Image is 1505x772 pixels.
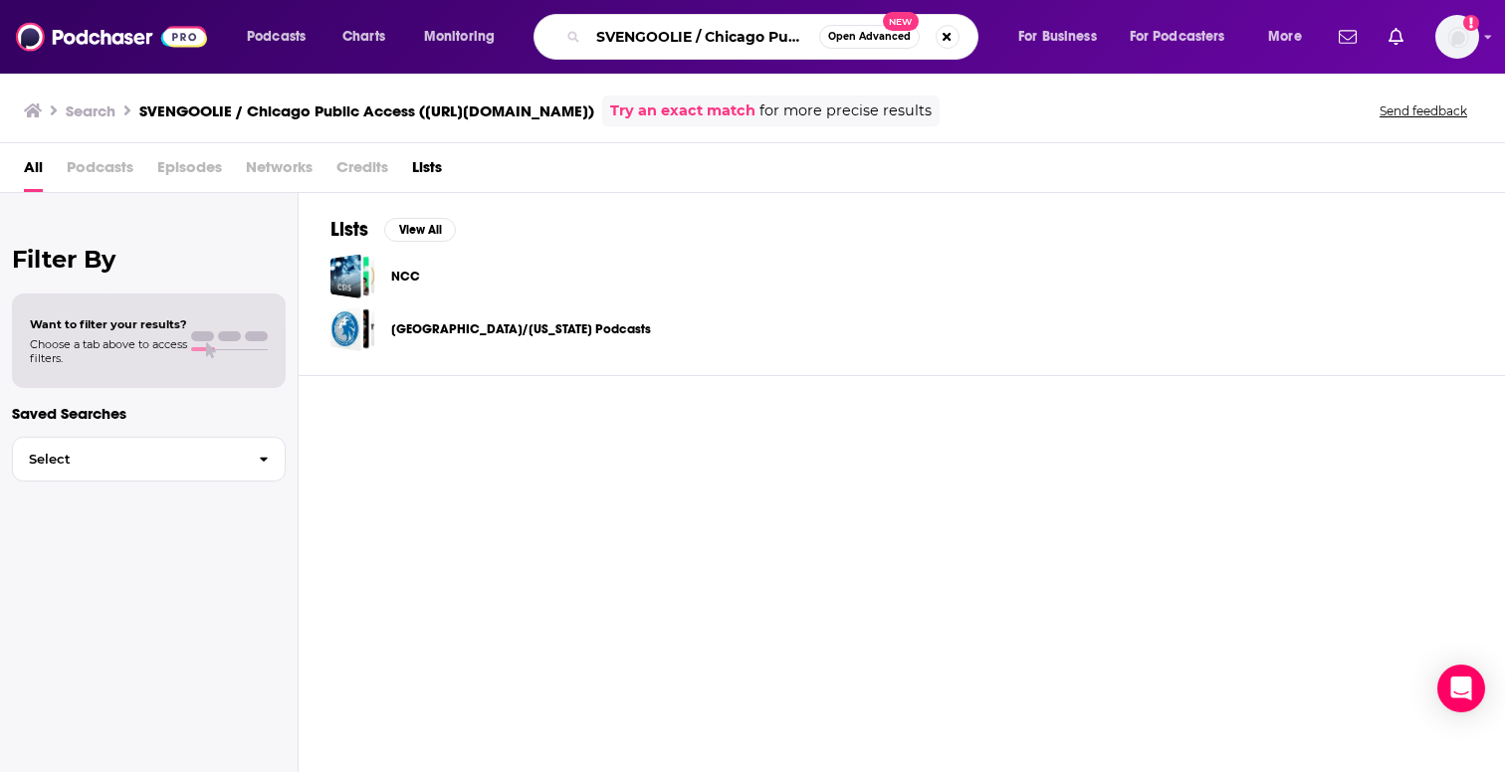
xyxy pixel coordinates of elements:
[1374,102,1473,119] button: Send feedback
[30,337,187,365] span: Choose a tab above to access filters.
[1018,23,1097,51] span: For Business
[391,266,420,288] a: NCC
[67,151,133,192] span: Podcasts
[139,101,594,120] h3: SVENGOOLIE / Chicago Public Access ([URL][DOMAIN_NAME])
[1435,15,1479,59] img: User Profile
[246,151,313,192] span: Networks
[1437,665,1485,712] div: Open Intercom Messenger
[13,453,243,466] span: Select
[1268,23,1302,51] span: More
[1130,23,1225,51] span: For Podcasters
[12,404,286,423] p: Saved Searches
[330,217,456,242] a: ListsView All
[157,151,222,192] span: Episodes
[329,21,397,53] a: Charts
[588,21,819,53] input: Search podcasts, credits, & more...
[828,32,911,42] span: Open Advanced
[12,437,286,482] button: Select
[12,245,286,274] h2: Filter By
[424,23,495,51] span: Monitoring
[1435,15,1479,59] span: Logged in as lilynwalker
[1463,15,1479,31] svg: Add a profile image
[30,317,187,331] span: Want to filter your results?
[610,99,755,122] a: Try an exact match
[391,318,651,340] a: [GEOGRAPHIC_DATA]/[US_STATE] Podcasts
[1435,15,1479,59] button: Show profile menu
[1254,21,1327,53] button: open menu
[24,151,43,192] a: All
[883,12,919,31] span: New
[1117,21,1254,53] button: open menu
[410,21,521,53] button: open menu
[1381,20,1411,54] a: Show notifications dropdown
[412,151,442,192] a: Lists
[552,14,997,60] div: Search podcasts, credits, & more...
[336,151,388,192] span: Credits
[330,217,368,242] h2: Lists
[759,99,932,122] span: for more precise results
[247,23,306,51] span: Podcasts
[330,254,375,298] a: NCC
[819,25,920,49] button: Open AdvancedNew
[66,101,115,120] h3: Search
[1004,21,1122,53] button: open menu
[342,23,385,51] span: Charts
[384,218,456,242] button: View All
[233,21,331,53] button: open menu
[16,18,207,56] img: Podchaser - Follow, Share and Rate Podcasts
[330,306,375,351] a: Detroit/Michigan Podcasts
[1331,20,1365,54] a: Show notifications dropdown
